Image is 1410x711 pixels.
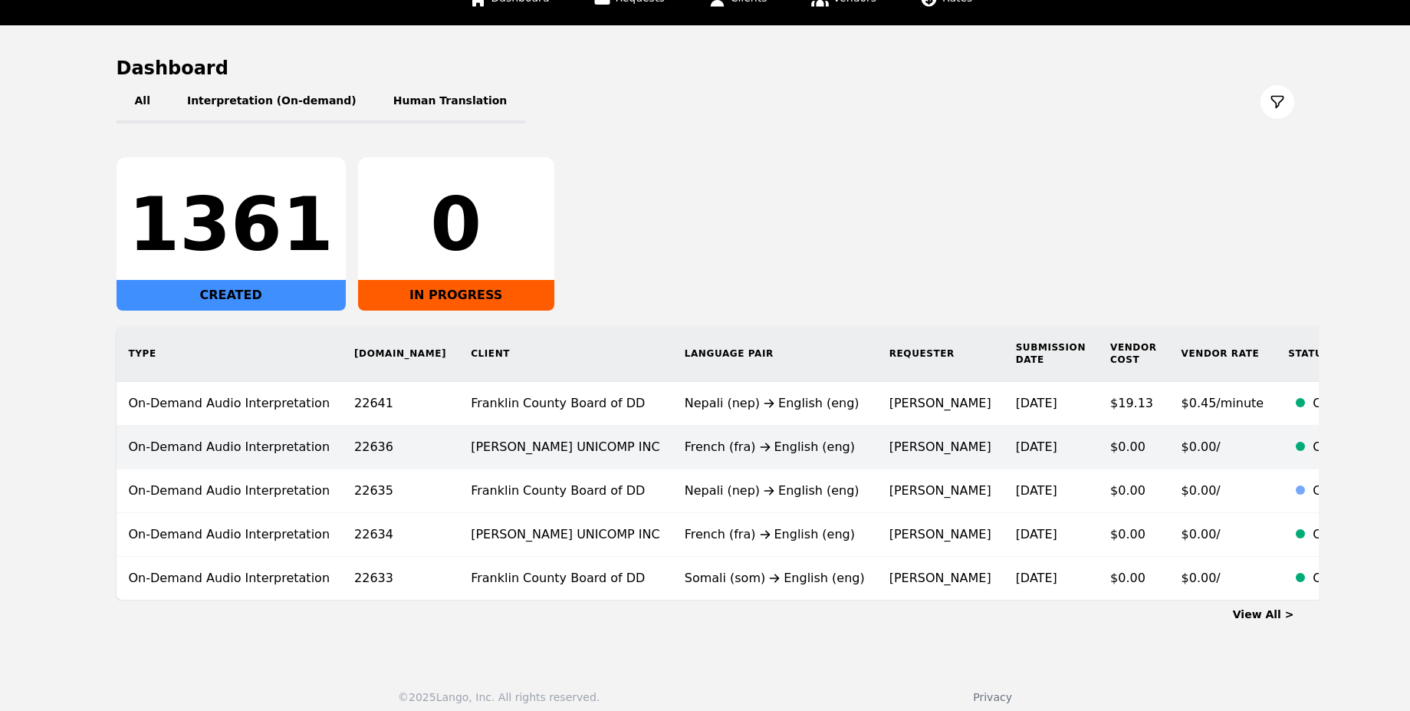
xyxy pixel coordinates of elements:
[1098,426,1169,469] td: $0.00
[1182,483,1221,498] span: $0.00/
[458,382,672,426] td: Franklin County Board of DD
[877,326,1004,382] th: Requester
[1169,326,1277,382] th: Vendor Rate
[1313,438,1379,456] div: Completed
[1260,85,1294,119] button: Filter
[129,188,334,262] div: 1361
[685,438,865,456] div: French (fra) English (eng)
[1004,326,1098,382] th: Submission Date
[458,326,672,382] th: Client
[877,557,1004,601] td: [PERSON_NAME]
[342,326,458,382] th: [DOMAIN_NAME]
[117,280,346,311] div: CREATED
[877,426,1004,469] td: [PERSON_NAME]
[1233,608,1294,620] a: View All >
[1313,482,1379,500] div: Canceled
[458,557,672,601] td: Franklin County Board of DD
[342,426,458,469] td: 22636
[1313,569,1379,588] div: Completed
[1098,326,1169,382] th: Vendor Cost
[169,81,375,123] button: Interpretation (On-demand)
[1016,396,1057,410] time: [DATE]
[877,469,1004,513] td: [PERSON_NAME]
[117,382,343,426] td: On-Demand Audio Interpretation
[458,426,672,469] td: [PERSON_NAME] UNICOMP INC
[1016,527,1057,541] time: [DATE]
[458,513,672,557] td: [PERSON_NAME] UNICOMP INC
[1313,525,1379,544] div: Completed
[342,513,458,557] td: 22634
[685,525,865,544] div: French (fra) English (eng)
[1016,571,1057,585] time: [DATE]
[1182,439,1221,454] span: $0.00/
[117,426,343,469] td: On-Demand Audio Interpretation
[342,469,458,513] td: 22635
[685,569,865,588] div: Somali (som) English (eng)
[117,513,343,557] td: On-Demand Audio Interpretation
[375,81,526,123] button: Human Translation
[685,482,865,500] div: Nepali (nep) English (eng)
[117,557,343,601] td: On-Demand Audio Interpretation
[117,56,1294,81] h1: Dashboard
[342,557,458,601] td: 22633
[1098,469,1169,513] td: $0.00
[1016,483,1057,498] time: [DATE]
[672,326,877,382] th: Language Pair
[370,188,542,262] div: 0
[1313,394,1379,413] div: Completed
[117,81,169,123] button: All
[342,382,458,426] td: 22641
[1016,439,1057,454] time: [DATE]
[973,691,1012,703] a: Privacy
[877,513,1004,557] td: [PERSON_NAME]
[1182,396,1264,410] span: $0.45/minute
[1098,382,1169,426] td: $19.13
[1098,513,1169,557] td: $0.00
[458,469,672,513] td: Franklin County Board of DD
[1182,571,1221,585] span: $0.00/
[117,469,343,513] td: On-Demand Audio Interpretation
[685,394,865,413] div: Nepali (nep) English (eng)
[398,690,600,705] div: © 2025 Lango, Inc. All rights reserved.
[117,326,343,382] th: Type
[1098,557,1169,601] td: $0.00
[358,280,554,311] div: IN PROGRESS
[1182,527,1221,541] span: $0.00/
[877,382,1004,426] td: [PERSON_NAME]
[1276,326,1392,382] th: Status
